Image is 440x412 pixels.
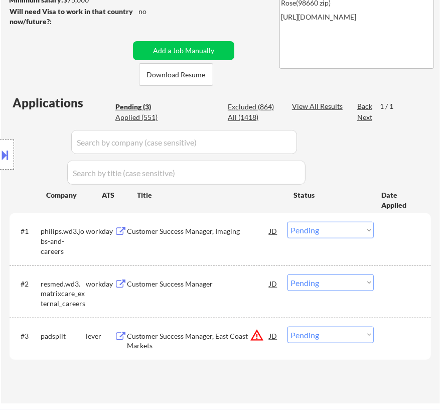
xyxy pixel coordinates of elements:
div: workday [86,279,114,289]
div: #3 [21,331,33,341]
div: Next [357,112,373,122]
div: no [138,7,167,17]
div: lever [86,331,114,341]
div: JD [268,222,278,240]
div: All (1418) [228,112,278,122]
strong: Will need Visa to work in that country now/future?: [10,7,134,26]
div: JD [268,327,278,345]
div: JD [268,274,278,293]
button: warning_amber [250,328,264,342]
input: Search by title (case sensitive) [67,161,306,185]
input: Search by company (case sensitive) [71,130,297,154]
div: Date Applied [381,190,419,210]
button: Add a Job Manually [133,41,234,60]
div: padsplit [41,331,86,341]
div: Customer Success Manager, East Coast Markets [127,331,269,351]
div: Customer Success Manager [127,279,269,289]
div: View All Results [292,101,346,111]
div: Back [357,101,373,111]
div: 1 / 1 [380,101,403,111]
div: Status [294,186,367,204]
div: Title [137,190,284,200]
div: Customer Success Manager, Imaging [127,226,269,236]
div: Excluded (864) [228,102,278,112]
div: resmed.wd3.matrixcare_external_careers [41,279,86,309]
div: #2 [21,279,33,289]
